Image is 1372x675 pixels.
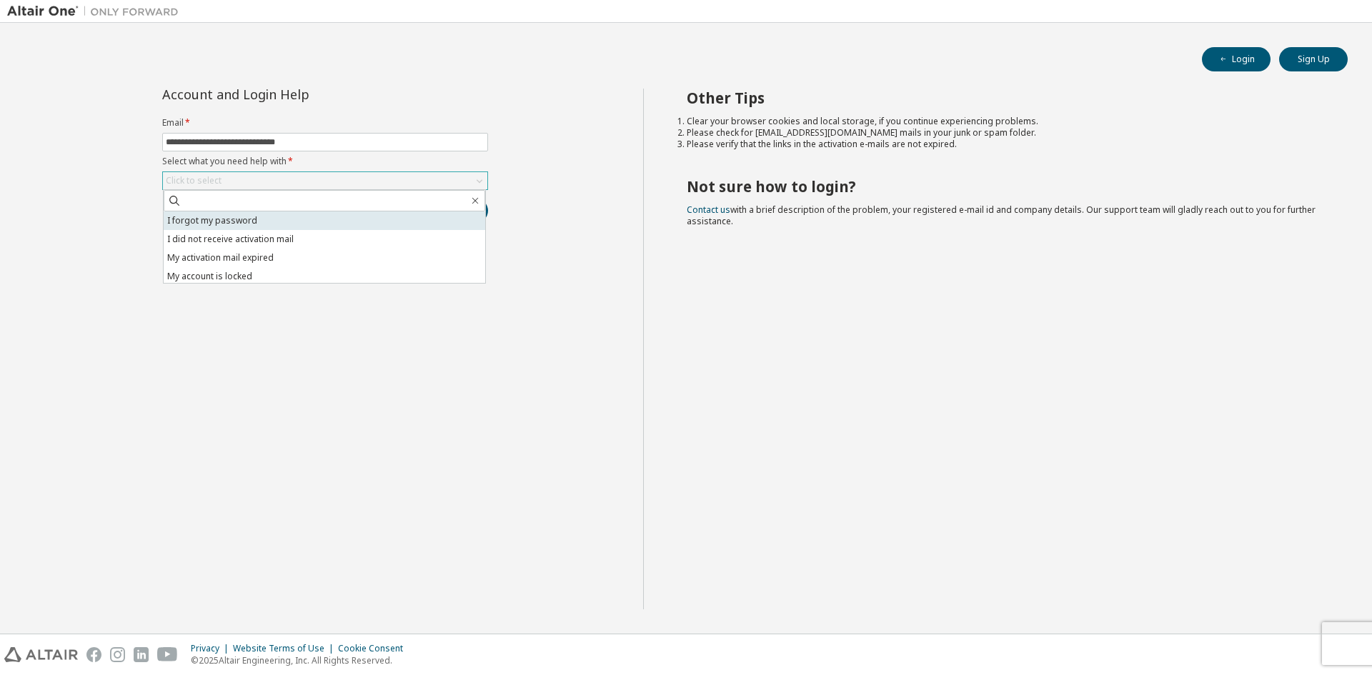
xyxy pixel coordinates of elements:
[1202,47,1271,71] button: Login
[7,4,186,19] img: Altair One
[162,89,423,100] div: Account and Login Help
[110,647,125,662] img: instagram.svg
[162,117,488,129] label: Email
[687,116,1323,127] li: Clear your browser cookies and local storage, if you continue experiencing problems.
[687,127,1323,139] li: Please check for [EMAIL_ADDRESS][DOMAIN_NAME] mails in your junk or spam folder.
[86,647,101,662] img: facebook.svg
[687,139,1323,150] li: Please verify that the links in the activation e-mails are not expired.
[191,654,412,666] p: © 2025 Altair Engineering, Inc. All Rights Reserved.
[233,643,338,654] div: Website Terms of Use
[1279,47,1348,71] button: Sign Up
[164,211,485,230] li: I forgot my password
[134,647,149,662] img: linkedin.svg
[338,643,412,654] div: Cookie Consent
[191,643,233,654] div: Privacy
[166,175,222,186] div: Click to select
[162,156,488,167] label: Select what you need help with
[163,172,487,189] div: Click to select
[687,204,730,216] a: Contact us
[4,647,78,662] img: altair_logo.svg
[687,177,1323,196] h2: Not sure how to login?
[687,89,1323,107] h2: Other Tips
[157,647,178,662] img: youtube.svg
[687,204,1316,227] span: with a brief description of the problem, your registered e-mail id and company details. Our suppo...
